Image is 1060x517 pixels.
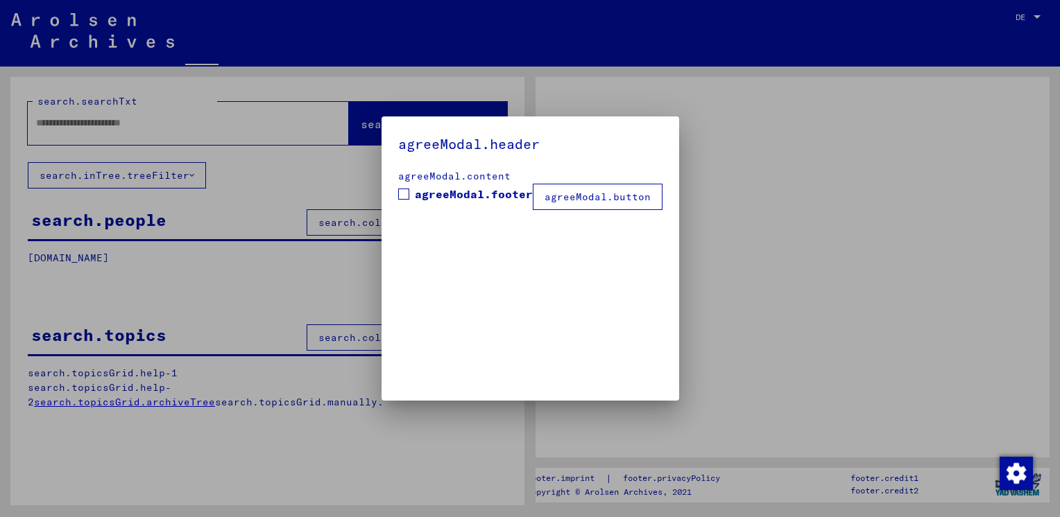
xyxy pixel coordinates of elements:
[533,184,662,210] button: agreeModal.button
[415,186,533,202] span: agreeModal.footer
[1000,457,1033,490] img: Zustimmung ändern
[999,456,1032,489] div: Zustimmung ändern
[398,133,662,155] h5: agreeModal.header
[398,169,662,184] div: agreeModal.content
